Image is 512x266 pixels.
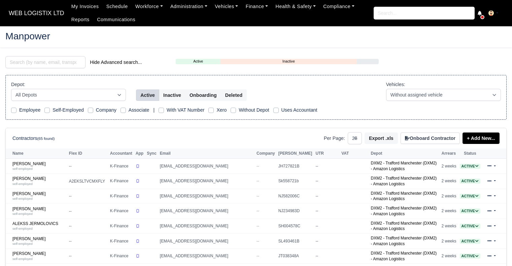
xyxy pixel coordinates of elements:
a: WEB LOGISTIX LTD [5,7,68,20]
span: -- [257,208,259,213]
a: Active [460,224,480,228]
a: Inactive [220,59,357,64]
td: SL493461B [277,234,314,249]
td: [EMAIL_ADDRESS][DOMAIN_NAME] [158,204,255,219]
a: Active [460,254,480,258]
a: Reports [68,13,93,26]
small: self-employed [12,167,33,170]
a: DXM2 - Trafford Manchester (DXM2) - Amazon Logistics [371,251,437,261]
a: [PERSON_NAME] self-employed [12,206,66,216]
span: | [153,107,155,113]
td: Sk558721b [277,174,314,189]
a: + Add New... [463,132,500,144]
td: [EMAIL_ADDRESS][DOMAIN_NAME] [158,174,255,189]
td: K-Finance [108,204,134,219]
td: 2 weeks [440,189,458,204]
span: -- [257,239,259,243]
label: Associate [129,106,149,114]
td: K-Finance [108,249,134,264]
small: self-employed [12,182,33,186]
a: Communications [93,13,139,26]
label: Vehicles: [386,81,405,88]
label: Self-Employed [53,106,84,114]
a: Active [460,179,480,183]
div: Manpower [0,26,512,48]
a: Active [460,208,480,213]
td: [EMAIL_ADDRESS][DOMAIN_NAME] [158,159,255,174]
td: -- [314,219,340,234]
td: -- [67,204,108,219]
th: UTR [314,149,340,159]
a: DXM2 - Trafford Manchester (DXM2) - Amazon Logistics [371,191,437,201]
td: NJ234983D [277,204,314,219]
input: Search (by name, email, transporter id) ... [5,56,86,68]
td: K-Finance [108,189,134,204]
td: K-Finance [108,219,134,234]
th: [PERSON_NAME] [277,149,314,159]
th: Sync [145,149,158,159]
td: 2 weeks [440,159,458,174]
label: Xero [216,106,227,114]
a: [PERSON_NAME] self-employed [12,251,66,261]
td: -- [67,234,108,249]
label: Depot: [11,81,25,88]
th: App [134,149,145,159]
label: Company [96,106,116,114]
span: -- [257,194,259,198]
td: K-Finance [108,159,134,174]
span: Active [460,224,480,229]
a: Active [460,164,480,168]
span: Active [460,254,480,259]
button: Inactive [159,89,185,101]
td: 2 weeks [440,234,458,249]
td: -- [314,174,340,189]
span: Active [460,208,480,214]
td: -- [67,219,108,234]
small: self-employed [12,257,33,261]
button: Hide Advanced search... [86,56,146,68]
span: Active [460,194,480,199]
a: [PERSON_NAME] self-employed [12,236,66,246]
a: [PERSON_NAME] self-employed [12,191,66,201]
td: 2 weeks [440,204,458,219]
th: Flex ID [67,149,108,159]
a: Active [460,239,480,243]
a: DXM2 - Trafford Manchester (DXM2) - Amazon Logistics [371,161,437,171]
small: self-employed [12,227,33,230]
label: Employee [19,106,40,114]
th: Email [158,149,255,159]
a: Active [176,59,220,64]
label: Without Depot [239,106,269,114]
button: Onboard Contractor [401,132,460,144]
td: 2 weeks [440,219,458,234]
div: + Add New... [460,132,500,144]
th: Company [255,149,277,159]
span: -- [257,254,259,258]
button: Export .xls [365,132,398,144]
td: K-Finance [108,174,134,189]
iframe: Chat Widget [478,234,512,266]
td: [EMAIL_ADDRESS][DOMAIN_NAME] [158,219,255,234]
td: JT038348A [277,249,314,264]
h6: Contractors [12,136,55,141]
th: Depot [369,149,440,159]
a: DXM2 - Trafford Manchester (DXM2) - Amazon Logistics [371,236,437,246]
td: 2 weeks [440,249,458,264]
td: -- [67,189,108,204]
a: Active [460,194,480,198]
a: DXM2 - Trafford Manchester (DXM2) - Amazon Logistics [371,221,437,231]
span: WEB LOGISTIX LTD [5,6,68,20]
input: Search... [374,7,475,20]
td: 2 weeks [440,174,458,189]
td: NJ582006C [277,189,314,204]
td: K-Finance [108,234,134,249]
td: SH004578C [277,219,314,234]
small: self-employed [12,197,33,200]
button: Deleted [221,89,247,101]
span: -- [257,164,259,168]
td: JH727821B [277,159,314,174]
small: self-employed [12,242,33,245]
h2: Manpower [5,31,507,41]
